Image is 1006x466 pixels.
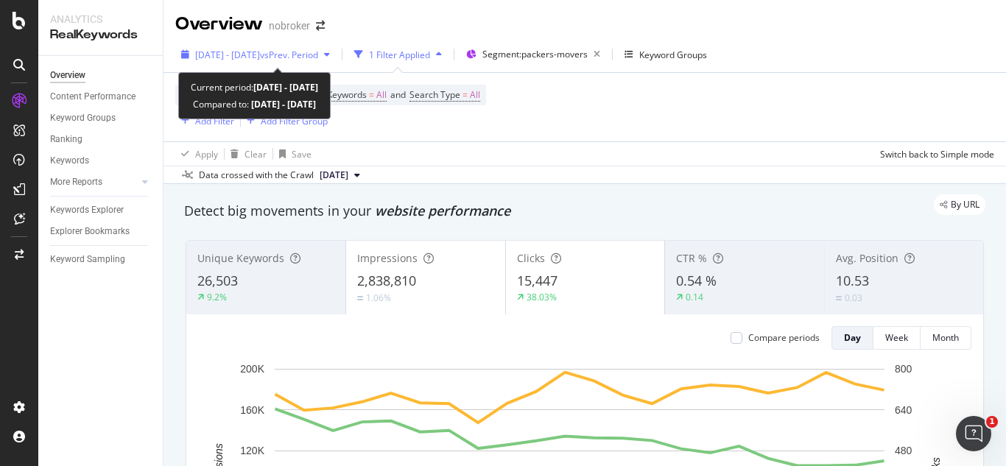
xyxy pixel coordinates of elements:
[261,115,328,127] div: Add Filter Group
[376,85,387,105] span: All
[921,326,971,350] button: Month
[956,416,991,451] iframe: Intercom live chat
[260,49,318,61] span: vs Prev. Period
[836,251,898,265] span: Avg. Position
[895,404,912,416] text: 640
[986,416,998,428] span: 1
[895,363,912,375] text: 800
[517,272,557,289] span: 15,447
[366,292,391,304] div: 1.06%
[50,153,89,169] div: Keywords
[50,252,125,267] div: Keyword Sampling
[50,68,85,83] div: Overview
[934,194,985,215] div: legacy label
[748,331,820,344] div: Compare periods
[470,85,480,105] span: All
[357,296,363,300] img: Equal
[844,331,861,344] div: Day
[369,88,374,101] span: =
[932,331,959,344] div: Month
[357,272,416,289] span: 2,838,810
[50,27,151,43] div: RealKeywords
[874,142,994,166] button: Switch back to Simple mode
[195,148,218,160] div: Apply
[249,98,316,110] b: [DATE] - [DATE]
[316,21,325,31] div: arrow-right-arrow-left
[50,110,152,126] a: Keyword Groups
[831,326,873,350] button: Day
[195,49,260,61] span: [DATE] - [DATE]
[50,252,152,267] a: Keyword Sampling
[50,224,130,239] div: Explorer Bookmarks
[50,174,102,190] div: More Reports
[225,142,267,166] button: Clear
[357,251,418,265] span: Impressions
[199,169,314,182] div: Data crossed with the Crawl
[390,88,406,101] span: and
[880,148,994,160] div: Switch back to Simple mode
[885,331,908,344] div: Week
[845,292,862,304] div: 0.03
[273,142,312,166] button: Save
[50,132,82,147] div: Ranking
[951,200,979,209] span: By URL
[50,202,124,218] div: Keywords Explorer
[50,12,151,27] div: Analytics
[895,445,912,456] text: 480
[527,291,557,303] div: 38.03%
[191,79,318,96] div: Current period:
[676,251,707,265] span: CTR %
[639,49,707,61] div: Keyword Groups
[619,43,713,66] button: Keyword Groups
[241,112,328,130] button: Add Filter Group
[50,174,138,190] a: More Reports
[245,148,267,160] div: Clear
[197,272,238,289] span: 26,503
[175,142,218,166] button: Apply
[676,272,717,289] span: 0.54 %
[50,89,136,105] div: Content Performance
[195,115,234,127] div: Add Filter
[314,166,366,184] button: [DATE]
[175,43,336,66] button: [DATE] - [DATE]vsPrev. Period
[460,43,606,66] button: Segment:packers-movers
[50,224,152,239] a: Explorer Bookmarks
[462,88,468,101] span: =
[873,326,921,350] button: Week
[175,112,234,130] button: Add Filter
[193,96,316,113] div: Compared to:
[50,89,152,105] a: Content Performance
[369,49,430,61] div: 1 Filter Applied
[197,251,284,265] span: Unique Keywords
[327,88,367,101] span: Keywords
[292,148,312,160] div: Save
[253,81,318,93] b: [DATE] - [DATE]
[240,445,264,456] text: 120K
[269,18,310,33] div: nobroker
[836,272,869,289] span: 10.53
[836,296,842,300] img: Equal
[50,68,152,83] a: Overview
[207,291,227,303] div: 9.2%
[517,251,545,265] span: Clicks
[50,132,152,147] a: Ranking
[240,363,264,375] text: 200K
[482,48,588,60] span: Segment: packers-movers
[50,110,116,126] div: Keyword Groups
[175,12,263,37] div: Overview
[409,88,460,101] span: Search Type
[686,291,703,303] div: 0.14
[348,43,448,66] button: 1 Filter Applied
[320,169,348,182] span: 2025 Aug. 4th
[240,404,264,416] text: 160K
[50,202,152,218] a: Keywords Explorer
[50,153,152,169] a: Keywords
